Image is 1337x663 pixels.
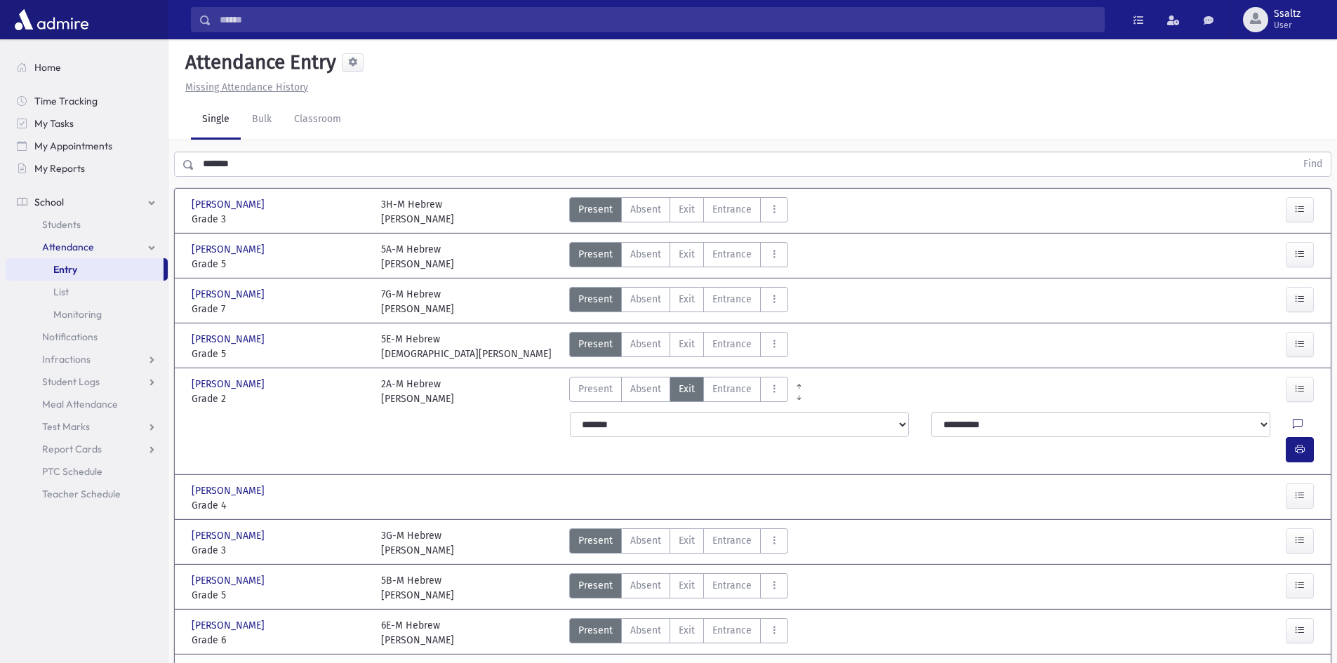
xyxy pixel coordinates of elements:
span: Report Cards [42,443,102,455]
button: Find [1295,152,1331,176]
span: Exit [679,247,695,262]
div: AttTypes [569,287,788,316]
a: Meal Attendance [6,393,168,415]
span: Grade 7 [192,302,367,316]
span: Absent [630,623,661,638]
span: Present [578,623,613,638]
span: Exit [679,533,695,548]
a: Infractions [6,348,168,370]
span: Entrance [712,382,752,396]
span: Entrance [712,533,752,548]
span: Exit [679,202,695,217]
span: Entrance [712,337,752,351]
a: Student Logs [6,370,168,393]
span: Absent [630,202,661,217]
a: Report Cards [6,438,168,460]
span: Entrance [712,578,752,593]
span: Absent [630,247,661,262]
span: My Tasks [34,117,74,130]
div: 6E-M Hebrew [PERSON_NAME] [381,618,454,648]
div: AttTypes [569,618,788,648]
span: Infractions [42,353,91,366]
span: Grade 3 [192,212,367,227]
span: Teacher Schedule [42,488,121,500]
span: Present [578,578,613,593]
span: Grade 5 [192,257,367,272]
span: [PERSON_NAME] [192,483,267,498]
span: Meal Attendance [42,398,118,410]
span: PTC Schedule [42,465,102,478]
span: Present [578,533,613,548]
a: Classroom [283,100,352,140]
a: Single [191,100,241,140]
span: Absent [630,382,661,396]
div: AttTypes [569,242,788,272]
a: Monitoring [6,303,168,326]
div: AttTypes [569,528,788,558]
span: Test Marks [42,420,90,433]
div: AttTypes [569,197,788,227]
u: Missing Attendance History [185,81,308,93]
a: Teacher Schedule [6,483,168,505]
div: 3G-M Hebrew [PERSON_NAME] [381,528,454,558]
span: [PERSON_NAME] [192,242,267,257]
span: List [53,286,69,298]
span: [PERSON_NAME] [192,332,267,347]
a: Test Marks [6,415,168,438]
span: Notifications [42,330,98,343]
span: Present [578,247,613,262]
img: AdmirePro [11,6,92,34]
span: Grade 2 [192,391,367,406]
span: Time Tracking [34,95,98,107]
span: Absent [630,533,661,548]
span: Students [42,218,81,231]
h5: Attendance Entry [180,51,336,74]
span: [PERSON_NAME] [192,197,267,212]
span: Present [578,382,613,396]
span: Absent [630,578,661,593]
span: Present [578,202,613,217]
div: AttTypes [569,332,788,361]
a: My Appointments [6,135,168,157]
span: School [34,196,64,208]
span: Absent [630,292,661,307]
span: My Appointments [34,140,112,152]
span: Attendance [42,241,94,253]
span: Grade 4 [192,498,367,513]
span: Exit [679,623,695,638]
span: My Reports [34,162,85,175]
span: Present [578,292,613,307]
span: Entrance [712,247,752,262]
span: Present [578,337,613,351]
span: [PERSON_NAME] [192,573,267,588]
span: [PERSON_NAME] [192,528,267,543]
div: AttTypes [569,377,788,406]
a: Bulk [241,100,283,140]
span: [PERSON_NAME] [192,287,267,302]
a: Time Tracking [6,90,168,112]
span: Student Logs [42,375,100,388]
span: Entrance [712,202,752,217]
span: Ssaltz [1274,8,1301,20]
a: PTC Schedule [6,460,168,483]
div: 5E-M Hebrew [DEMOGRAPHIC_DATA][PERSON_NAME] [381,332,552,361]
span: Entrance [712,623,752,638]
span: Entrance [712,292,752,307]
div: 5A-M Hebrew [PERSON_NAME] [381,242,454,272]
span: [PERSON_NAME] [192,377,267,391]
a: My Tasks [6,112,168,135]
div: 2A-M Hebrew [PERSON_NAME] [381,377,454,406]
span: Exit [679,382,695,396]
span: Grade 3 [192,543,367,558]
span: [PERSON_NAME] [192,618,267,633]
span: Entry [53,263,77,276]
span: Grade 5 [192,588,367,603]
span: Monitoring [53,308,102,321]
a: My Reports [6,157,168,180]
span: Absent [630,337,661,351]
span: Grade 5 [192,347,367,361]
a: Home [6,56,168,79]
span: User [1274,20,1301,31]
a: School [6,191,168,213]
span: Exit [679,337,695,351]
